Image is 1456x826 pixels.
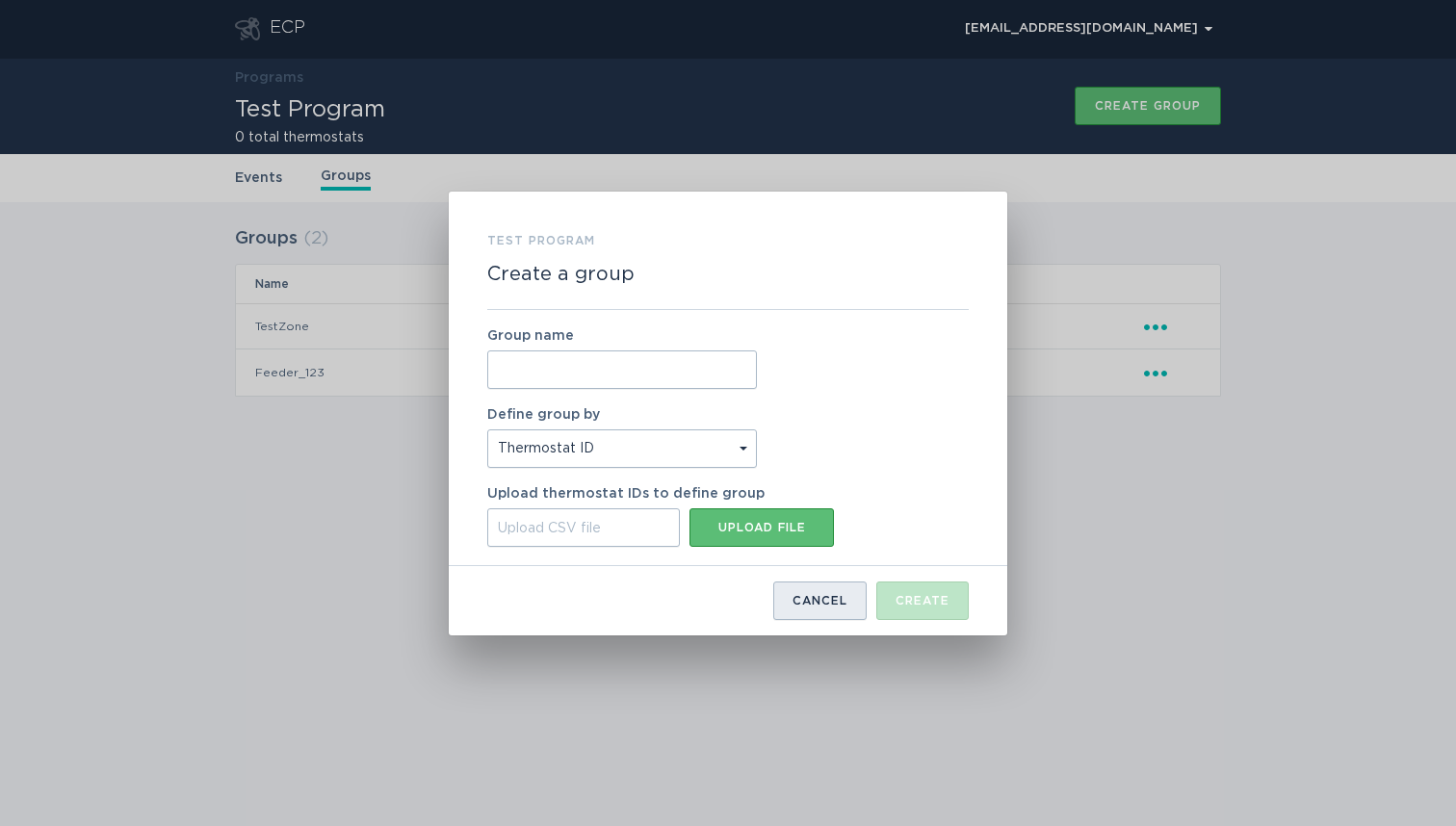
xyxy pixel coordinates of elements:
label: Group name [487,329,757,343]
label: Upload thermostat IDs to define group [487,487,765,501]
h3: Test Program [487,230,595,251]
label: Define group by [487,408,600,422]
button: Cancel [773,581,867,620]
div: Upload CSV file [487,508,680,547]
div: Create group [449,192,1007,635]
div: Upload file [699,522,824,533]
button: Upload CSV file [689,508,834,547]
div: Create [896,595,949,607]
button: Create [876,581,969,620]
div: Cancel [793,595,847,607]
h2: Create a group [487,263,635,286]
